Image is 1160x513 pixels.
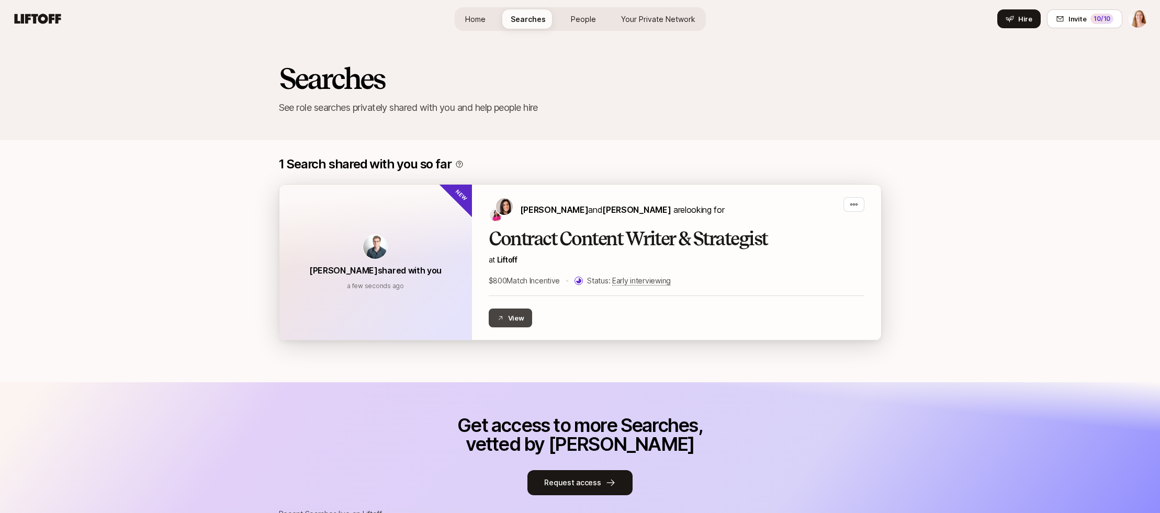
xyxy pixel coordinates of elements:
[457,9,494,29] a: Home
[489,229,864,249] h2: Contract Content Writer & Strategist
[489,275,560,287] p: $800 Match Incentive
[621,14,695,25] span: Your Private Network
[465,14,486,25] span: Home
[279,63,882,94] h2: Searches
[502,9,554,29] a: Searches
[602,204,671,215] span: [PERSON_NAME]
[1090,14,1113,24] div: 10 /10
[1129,10,1147,28] img: Ellie Lasater-Guttmann
[520,204,589,215] span: [PERSON_NAME]
[1129,9,1147,28] button: Ellie Lasater-Guttmann
[452,416,708,453] p: Get access to more Searches, vetted by [PERSON_NAME]
[279,157,452,172] p: 1 Search shared with you so far
[309,265,442,276] span: [PERSON_NAME] shared with you
[1018,14,1032,24] span: Hire
[612,276,671,286] span: Early interviewing
[997,9,1041,28] button: Hire
[497,255,517,264] span: Liftoff
[490,209,502,221] img: Emma Frane
[279,100,882,115] p: See role searches privately shared with you and help people hire
[562,9,604,29] a: People
[520,203,725,216] p: are looking for
[1068,14,1086,24] span: Invite
[347,282,404,290] span: October 2, 2025 1:51pm
[588,204,671,215] span: and
[511,14,546,25] span: Searches
[571,14,596,25] span: People
[613,9,704,29] a: Your Private Network
[489,309,533,327] button: View
[489,254,864,266] p: at
[363,235,387,259] img: avatar-url
[496,198,513,215] img: Eleanor Morgan
[587,275,671,287] p: Status:
[1047,9,1122,28] button: Invite10/10
[437,167,489,219] div: New
[527,470,632,495] button: Request access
